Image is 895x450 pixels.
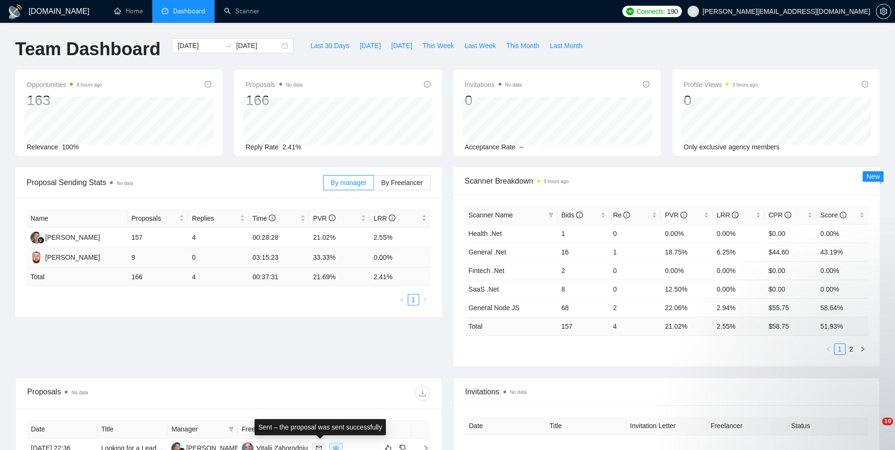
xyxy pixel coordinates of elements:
[661,243,713,261] td: 18.75%
[249,228,309,248] td: 00:28:28
[665,211,687,219] span: PVR
[77,82,102,88] time: 8 hours ago
[464,40,496,51] span: Last Week
[8,4,23,20] img: logo
[506,40,539,51] span: This Month
[415,386,430,401] button: download
[236,40,279,51] input: End date
[417,38,459,53] button: This Week
[816,317,868,335] td: 51.93 %
[637,6,665,17] span: Connects:
[501,38,544,53] button: This Month
[225,42,232,49] span: swap-right
[422,297,428,303] span: right
[816,224,868,243] td: 0.00%
[305,38,354,53] button: Last 30 Days
[684,143,780,151] span: Only exclusive agency members
[465,317,558,335] td: Total
[544,38,588,53] button: Last Month
[309,248,370,268] td: 33.33%
[249,268,309,286] td: 00:37:31
[713,298,765,317] td: 2.94%
[626,417,707,435] th: Invitation Letter
[354,38,386,53] button: [DATE]
[765,298,816,317] td: $55.75
[310,40,349,51] span: Last 30 Days
[255,419,386,435] div: Sent – the proposal was sent successfully
[857,343,868,355] button: right
[71,390,88,395] span: No data
[846,343,857,355] li: 2
[309,228,370,248] td: 21.02%
[765,261,816,280] td: $0.00
[643,81,649,88] span: info-circle
[690,8,697,15] span: user
[465,175,869,187] span: Scanner Breakdown
[128,228,188,248] td: 157
[768,211,791,219] span: CPR
[27,91,102,109] div: 163
[30,253,100,261] a: ST[PERSON_NAME]
[713,280,765,298] td: 0.00%
[188,228,248,248] td: 4
[173,7,205,15] span: Dashboard
[370,228,430,248] td: 2.55%
[469,285,499,293] a: SaaS .Net
[661,298,713,317] td: 22.06%
[823,343,834,355] button: left
[246,143,278,151] span: Reply Rate
[27,268,128,286] td: Total
[224,7,259,15] a: searchScanner
[816,298,868,317] td: 58.64%
[27,420,98,439] th: Date
[713,261,765,280] td: 0.00%
[558,317,610,335] td: 157
[228,426,234,432] span: filter
[661,224,713,243] td: 0.00%
[558,243,610,261] td: 16
[469,267,504,274] a: Fintech .Net
[30,252,42,264] img: ST
[550,40,582,51] span: Last Month
[45,252,100,263] div: [PERSON_NAME]
[544,179,569,184] time: 9 hours ago
[399,297,405,303] span: left
[459,38,501,53] button: Last Week
[309,268,370,286] td: 21.69 %
[114,7,143,15] a: homeHome
[360,40,381,51] span: [DATE]
[787,417,868,435] th: Status
[465,143,516,151] span: Acceptance Rate
[876,8,891,15] span: setting
[558,261,610,280] td: 2
[27,209,128,228] th: Name
[816,280,868,298] td: 0.00%
[117,181,133,186] span: No data
[765,224,816,243] td: $0.00
[834,343,846,355] li: 1
[226,422,236,436] span: filter
[238,420,308,439] th: Freelancer
[162,8,168,14] span: dashboard
[866,173,880,180] span: New
[505,82,522,88] span: No data
[408,294,419,305] a: 1
[45,232,100,243] div: [PERSON_NAME]
[286,82,303,88] span: No data
[835,344,845,354] a: 1
[370,268,430,286] td: 2.41 %
[188,209,248,228] th: Replies
[253,215,275,222] span: Time
[167,420,238,439] th: Manager
[465,91,522,109] div: 0
[27,143,58,151] span: Relevance
[610,261,661,280] td: 0
[863,418,885,440] iframe: Intercom live chat
[469,211,513,219] span: Scanner Name
[249,248,309,268] td: 03:15:23
[826,346,831,352] span: left
[419,294,431,305] li: Next Page
[823,343,834,355] li: Previous Page
[732,82,757,88] time: 9 hours ago
[331,179,366,186] span: By manager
